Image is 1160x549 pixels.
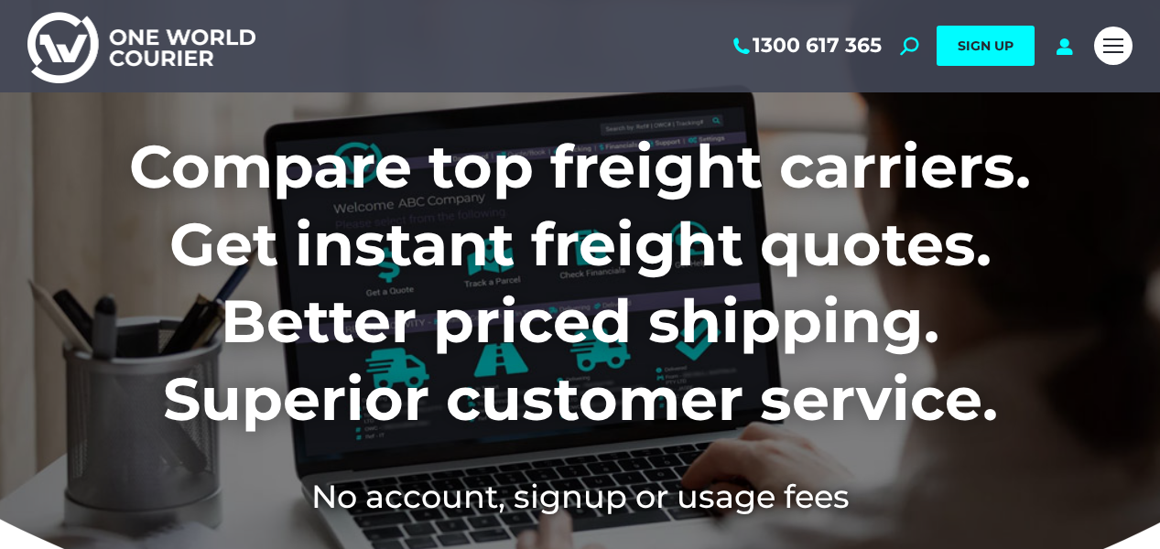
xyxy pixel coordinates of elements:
[937,26,1035,66] a: SIGN UP
[1094,27,1133,65] a: Mobile menu icon
[958,38,1014,54] span: SIGN UP
[27,9,255,83] img: One World Courier
[27,128,1133,437] h1: Compare top freight carriers. Get instant freight quotes. Better priced shipping. Superior custom...
[730,34,882,58] a: 1300 617 365
[27,474,1133,519] h2: No account, signup or usage fees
